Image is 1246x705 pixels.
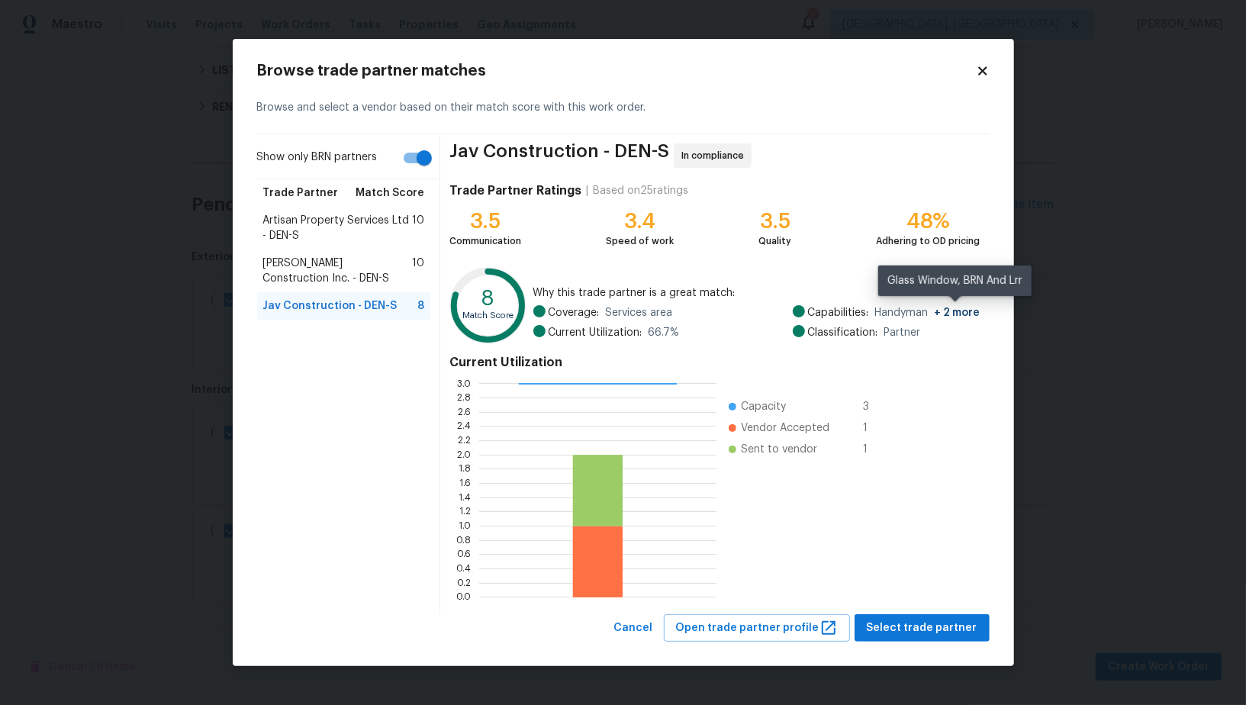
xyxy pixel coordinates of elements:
[457,564,472,573] text: 0.4
[449,214,521,229] div: 3.5
[606,233,674,249] div: Speed of work
[257,63,976,79] h2: Browse trade partner matches
[741,420,829,436] span: Vendor Accepted
[457,536,472,545] text: 0.8
[460,478,472,488] text: 1.6
[877,233,980,249] div: Adhering to OD pricing
[257,82,990,134] div: Browse and select a vendor based on their match score with this work order.
[855,614,990,642] button: Select trade partner
[257,150,378,166] span: Show only BRN partners
[863,399,887,414] span: 3
[935,307,980,318] span: + 2 more
[481,288,495,309] text: 8
[863,442,887,457] span: 1
[459,493,472,502] text: 1.4
[263,298,398,314] span: Jav Construction - DEN-S
[867,619,977,638] span: Select trade partner
[412,256,424,286] span: 10
[459,464,472,473] text: 1.8
[458,450,472,459] text: 2.0
[877,214,980,229] div: 48%
[533,285,980,301] span: Why this trade partner is a great match:
[463,311,514,320] text: Match Score
[263,256,413,286] span: [PERSON_NAME] Construction Inc. - DEN-S
[417,298,424,314] span: 8
[884,325,921,340] span: Partner
[808,305,869,320] span: Capabilities:
[878,266,1032,296] div: Glass Window, BRN And Lrr
[458,393,472,402] text: 2.8
[676,619,838,638] span: Open trade partner profile
[458,549,472,559] text: 0.6
[458,578,472,587] text: 0.2
[458,378,472,388] text: 3.0
[460,507,472,516] text: 1.2
[875,305,980,320] span: Handyman
[608,614,659,642] button: Cancel
[457,592,472,601] text: 0.0
[449,233,521,249] div: Communication
[459,407,472,417] text: 2.6
[606,214,674,229] div: 3.4
[664,614,850,642] button: Open trade partner profile
[681,148,750,163] span: In compliance
[863,420,887,436] span: 1
[356,185,424,201] span: Match Score
[458,421,472,430] text: 2.4
[808,325,878,340] span: Classification:
[412,213,424,243] span: 10
[263,213,413,243] span: Artisan Property Services Ltd - DEN-S
[741,442,817,457] span: Sent to vendor
[606,305,673,320] span: Services area
[549,305,600,320] span: Coverage:
[758,214,791,229] div: 3.5
[459,521,472,530] text: 1.0
[449,355,980,370] h4: Current Utilization
[614,619,653,638] span: Cancel
[758,233,791,249] div: Quality
[593,183,688,198] div: Based on 25 ratings
[449,183,581,198] h4: Trade Partner Ratings
[581,183,593,198] div: |
[741,399,786,414] span: Capacity
[449,143,669,168] span: Jav Construction - DEN-S
[263,185,339,201] span: Trade Partner
[459,436,472,445] text: 2.2
[649,325,680,340] span: 66.7 %
[549,325,642,340] span: Current Utilization:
